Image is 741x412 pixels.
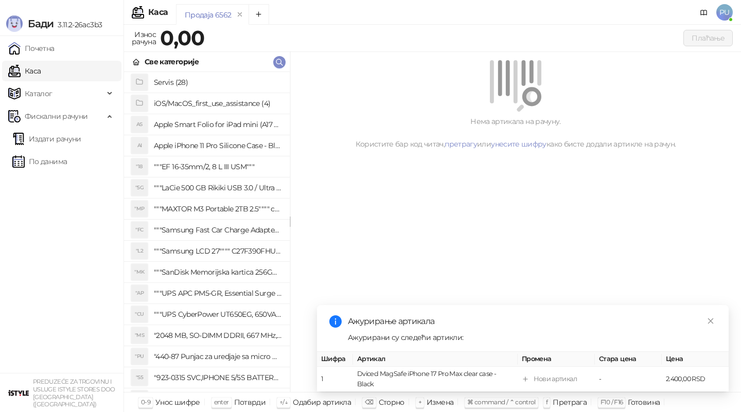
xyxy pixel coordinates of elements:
h4: """EF 16-35mm/2, 8 L III USM""" [154,158,281,175]
div: Готовина [628,396,660,409]
a: Издати рачуни [12,129,81,149]
div: "MP [131,201,148,217]
h4: Apple Smart Folio for iPad mini (A17 Pro) - Sage [154,116,281,133]
div: Потврди [234,396,266,409]
a: унесите шифру [491,139,546,149]
div: Измена [427,396,453,409]
button: Плаћање [683,30,733,46]
div: Све категорије [145,56,199,67]
a: Почетна [8,38,55,59]
span: 0-9 [141,398,150,406]
div: AI [131,137,148,154]
div: "MS [131,327,148,344]
th: Артикал [353,352,518,367]
h4: Servis (28) [154,74,281,91]
div: "L2 [131,243,148,259]
td: 1 [317,367,353,392]
div: "AP [131,285,148,301]
h4: """MAXTOR M3 Portable 2TB 2.5"""" crni eksterni hard disk HX-M201TCB/GM""" [154,201,281,217]
th: Промена [518,352,595,367]
img: Logo [6,15,23,32]
h4: iOS/MacOS_first_use_assistance (4) [154,95,281,112]
div: "MK [131,264,148,280]
span: F10 / F16 [601,398,623,406]
span: ↑/↓ [279,398,288,406]
div: Нови артикал [534,374,577,384]
span: enter [214,398,229,406]
div: "CU [131,306,148,323]
span: Фискални рачуни [25,106,87,127]
span: + [418,398,421,406]
h4: Apple iPhone 11 Pro Silicone Case - Black [154,137,281,154]
div: Нема артикала на рачуну. Користите бар код читач, или како бисте додали артикле на рачун. [303,116,729,150]
div: "5G [131,180,148,196]
th: Стара цена [595,352,662,367]
span: f [546,398,548,406]
h4: "2048 MB, SO-DIMM DDRII, 667 MHz, Napajanje 1,8 0,1 V, Latencija CL5" [154,327,281,344]
span: Бади [28,17,54,30]
div: "18 [131,158,148,175]
div: Ажурирање артикала [348,315,716,328]
span: PU [716,4,733,21]
div: "SD [131,390,148,407]
h4: "923-0448 SVC,IPHONE,TOURQUE DRIVER KIT .65KGF- CM Šrafciger " [154,390,281,407]
div: AS [131,116,148,133]
a: Документација [696,4,712,21]
button: remove [233,10,246,19]
h4: """UPS CyberPower UT650EG, 650VA/360W , line-int., s_uko, desktop""" [154,306,281,323]
small: PREDUZEĆE ZA TRGOVINU I USLUGE ISTYLE STORES DOO [GEOGRAPHIC_DATA] ([GEOGRAPHIC_DATA]) [33,378,115,408]
a: Close [705,315,716,327]
td: 2.400,00 RSD [662,367,729,392]
h4: """Samsung LCD 27"""" C27F390FHUXEN""" [154,243,281,259]
h4: """SanDisk Memorijska kartica 256GB microSDXC sa SD adapterom SDSQXA1-256G-GN6MA - Extreme PLUS, ... [154,264,281,280]
div: "PU [131,348,148,365]
div: Унос шифре [155,396,200,409]
div: Претрага [553,396,587,409]
th: Цена [662,352,729,367]
strong: 0,00 [160,25,204,50]
span: info-circle [329,315,342,328]
div: Продаја 6562 [185,9,231,21]
div: "FC [131,222,148,238]
div: Сторно [379,396,404,409]
div: Каса [148,8,168,16]
h4: """Samsung Fast Car Charge Adapter, brzi auto punja_, boja crna""" [154,222,281,238]
img: 64x64-companyLogo-77b92cf4-9946-4f36-9751-bf7bb5fd2c7d.png [8,383,29,403]
h4: "923-0315 SVC,IPHONE 5/5S BATTERY REMOVAL TRAY Držač za iPhone sa kojim se otvara display [154,369,281,386]
h4: "440-87 Punjac za uredjaje sa micro USB portom 4/1, Stand." [154,348,281,365]
span: ⌫ [365,398,373,406]
div: "S5 [131,369,148,386]
th: Шифра [317,352,353,367]
div: grid [124,72,290,392]
h4: """UPS APC PM5-GR, Essential Surge Arrest,5 utic_nica""" [154,285,281,301]
a: претрагу [445,139,477,149]
span: close [707,317,714,325]
div: Ажурирани су следећи артикли: [348,332,716,343]
td: Dviced MagSafe iPhone 17 Pro Max clear case - Black [353,367,518,392]
div: Износ рачуна [130,28,158,48]
span: Каталог [25,83,52,104]
button: Add tab [249,4,269,25]
a: По данима [12,151,67,172]
a: Каса [8,61,41,81]
div: Одабир артикла [293,396,351,409]
h4: """LaCie 500 GB Rikiki USB 3.0 / Ultra Compact & Resistant aluminum / USB 3.0 / 2.5""""""" [154,180,281,196]
span: 3.11.2-26ac3b3 [54,20,102,29]
span: ⌘ command / ⌃ control [467,398,536,406]
td: - [595,367,662,392]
